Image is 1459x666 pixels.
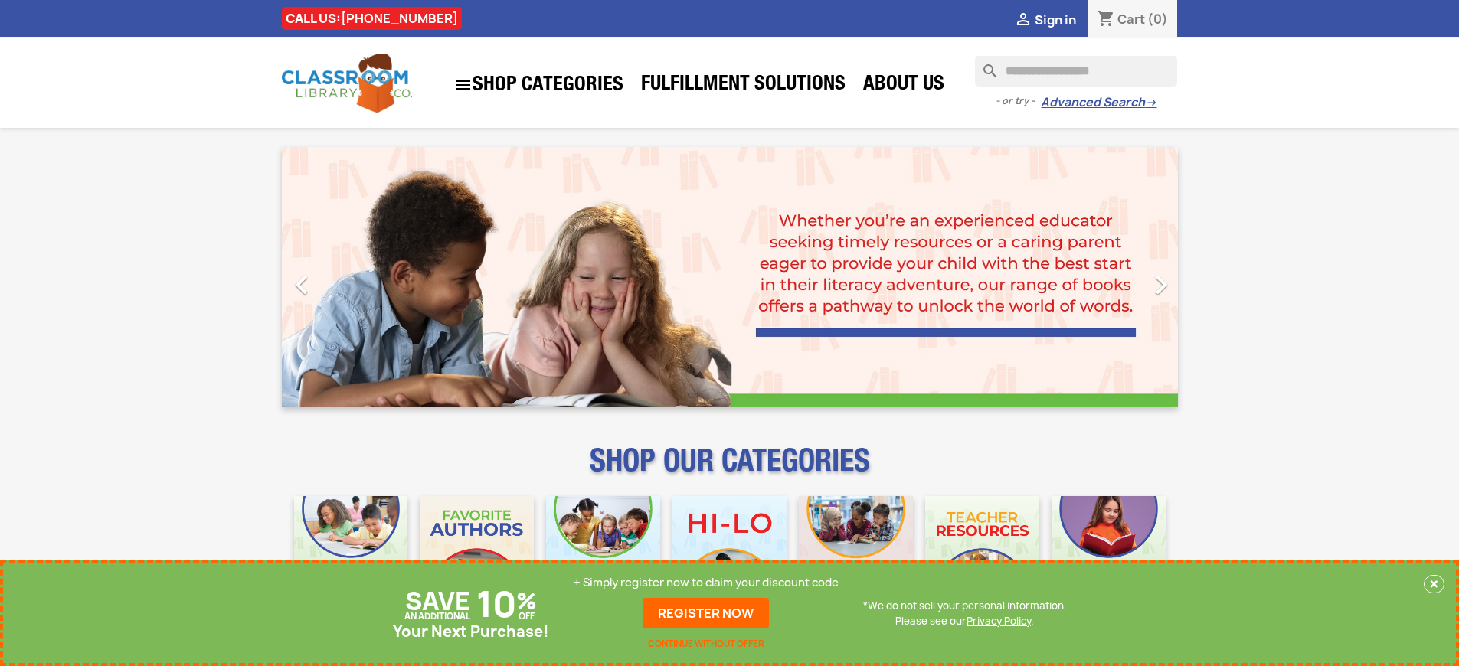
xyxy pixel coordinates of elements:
img: CLC_Teacher_Resources_Mobile.jpg [925,496,1039,610]
a:  Sign in [1014,11,1076,28]
img: CLC_HiLo_Mobile.jpg [672,496,787,610]
img: CLC_Favorite_Authors_Mobile.jpg [420,496,534,610]
img: CLC_Fiction_Nonfiction_Mobile.jpg [799,496,913,610]
p: SHOP OUR CATEGORIES [282,456,1178,484]
span: (0) [1147,11,1168,28]
img: Classroom Library Company [282,54,412,113]
i:  [1142,266,1180,304]
img: CLC_Bulk_Mobile.jpg [294,496,408,610]
i: search [975,56,993,74]
i:  [283,266,321,304]
span: Sign in [1035,11,1076,28]
input: Search [975,56,1177,87]
a: Advanced Search→ [1041,95,1156,110]
img: CLC_Dyslexia_Mobile.jpg [1052,496,1166,610]
a: Previous [282,147,417,407]
a: About Us [855,70,952,101]
a: Next [1043,147,1178,407]
i: shopping_cart [1097,11,1115,29]
span: Cart [1117,11,1145,28]
i:  [1014,11,1032,30]
a: Fulfillment Solutions [633,70,853,101]
ul: Carousel container [282,147,1178,407]
span: - or try - [996,93,1041,109]
img: CLC_Phonics_And_Decodables_Mobile.jpg [546,496,660,610]
i:  [454,76,473,94]
span: → [1145,95,1156,110]
a: [PHONE_NUMBER] [341,10,458,27]
a: SHOP CATEGORIES [447,68,631,102]
div: CALL US: [282,7,462,30]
